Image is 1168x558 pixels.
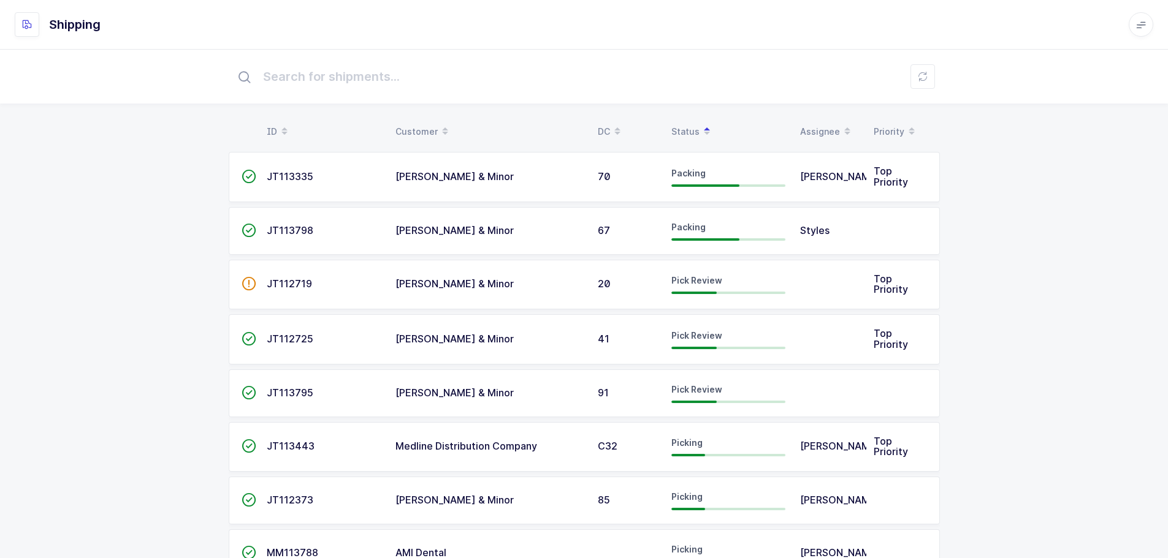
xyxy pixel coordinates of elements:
[874,121,933,142] div: Priority
[395,277,514,290] span: [PERSON_NAME] & Minor
[242,224,256,236] span: 
[395,121,583,142] div: Customer
[267,386,313,399] span: JT113795
[598,494,610,506] span: 85
[267,277,312,290] span: JT112719
[800,170,880,183] span: [PERSON_NAME]
[242,386,256,399] span: 
[671,168,706,178] span: Packing
[671,437,703,448] span: Picking
[671,384,722,394] span: Pick Review
[267,224,313,236] span: JT113798
[671,491,703,502] span: Picking
[598,333,609,345] span: 41
[598,170,611,183] span: 70
[874,273,908,296] span: Top Priority
[267,170,313,183] span: JT113335
[229,57,940,96] input: Search for shipments...
[242,333,256,345] span: 
[800,121,859,142] div: Assignee
[242,494,256,506] span: 
[800,224,830,236] span: Styles
[242,170,256,183] span: 
[395,224,514,236] span: [PERSON_NAME] & Minor
[242,440,256,452] span: 
[267,494,313,506] span: JT112373
[671,330,722,341] span: Pick Review
[800,440,880,452] span: [PERSON_NAME]
[800,494,880,506] span: [PERSON_NAME]
[49,15,101,34] h1: Shipping
[671,275,722,285] span: Pick Review
[671,544,703,554] span: Picking
[598,121,657,142] div: DC
[267,333,313,345] span: JT112725
[395,170,514,183] span: [PERSON_NAME] & Minor
[874,435,908,458] span: Top Priority
[267,440,315,452] span: JT113443
[598,277,611,290] span: 20
[395,333,514,345] span: [PERSON_NAME] & Minor
[395,440,537,452] span: Medline Distribution Company
[671,222,706,232] span: Packing
[267,121,381,142] div: ID
[395,494,514,506] span: [PERSON_NAME] & Minor
[671,121,785,142] div: Status
[598,440,617,452] span: C32
[598,386,609,399] span: 91
[598,224,610,236] span: 67
[874,327,908,350] span: Top Priority
[395,386,514,399] span: [PERSON_NAME] & Minor
[242,277,256,290] span: 
[874,165,908,188] span: Top Priority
